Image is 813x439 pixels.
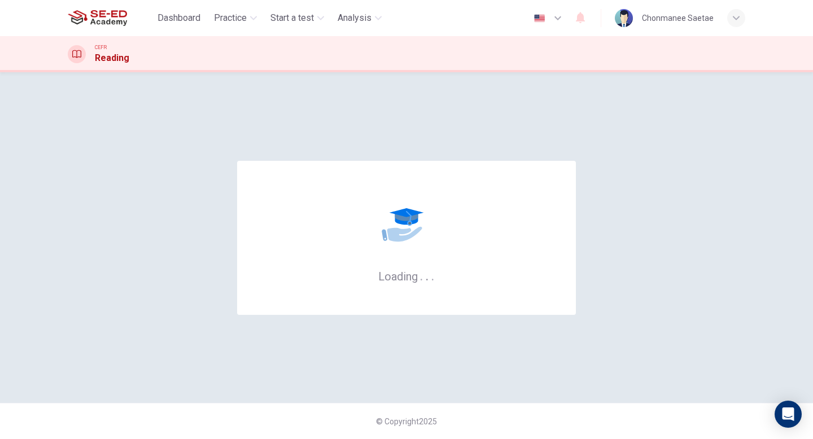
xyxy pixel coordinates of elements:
[431,266,435,284] h6: .
[378,269,435,283] h6: Loading
[214,11,247,25] span: Practice
[95,51,129,65] h1: Reading
[266,8,329,28] button: Start a test
[425,266,429,284] h6: .
[532,14,547,23] img: en
[615,9,633,27] img: Profile picture
[95,43,107,51] span: CEFR
[333,8,386,28] button: Analysis
[270,11,314,25] span: Start a test
[775,401,802,428] div: Open Intercom Messenger
[158,11,200,25] span: Dashboard
[153,8,205,28] button: Dashboard
[642,11,714,25] div: Chonmanee Saetae
[68,7,127,29] img: SE-ED Academy logo
[376,417,437,426] span: © Copyright 2025
[209,8,261,28] button: Practice
[68,7,153,29] a: SE-ED Academy logo
[419,266,423,284] h6: .
[338,11,371,25] span: Analysis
